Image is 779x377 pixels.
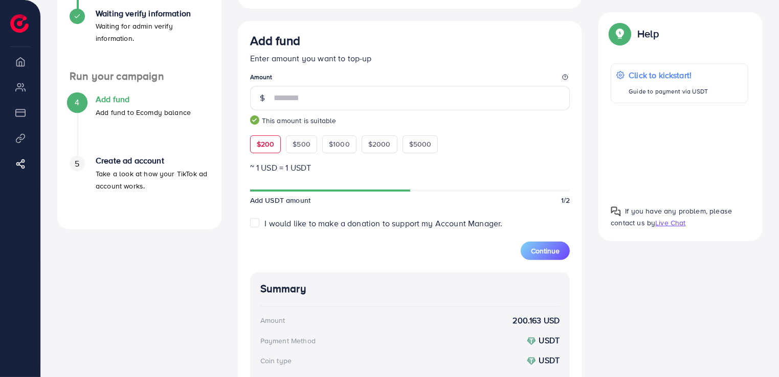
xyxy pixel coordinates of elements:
[329,139,350,149] span: $1000
[57,70,221,83] h4: Run your campaign
[736,331,771,369] iframe: Chat
[57,9,221,70] li: Waiting verify information
[561,195,570,205] span: 1/2
[655,218,685,228] span: Live Chat
[250,52,570,64] p: Enter amount you want to top-up
[96,20,209,44] p: Waiting for admin verify information.
[250,115,570,126] small: This amount is suitable
[75,158,79,170] span: 5
[250,115,259,125] img: guide
[539,335,560,346] strong: USDT
[250,73,570,85] legend: Amount
[611,206,732,228] span: If you have any problem, please contact us by
[96,95,191,104] h4: Add fund
[75,97,79,108] span: 4
[637,28,659,40] p: Help
[265,218,503,229] span: I would like to make a donation to support my Account Manager.
[96,9,209,18] h4: Waiting verify information
[611,206,621,217] img: Popup guide
[531,246,560,256] span: Continue
[629,85,708,98] p: Guide to payment via USDT
[96,106,191,119] p: Add fund to Ecomdy balance
[250,195,310,205] span: Add USDT amount
[513,315,560,326] strong: 200.163 USD
[409,139,432,149] span: $5000
[527,337,536,346] img: coin
[260,336,316,346] div: Payment Method
[539,355,560,366] strong: USDT
[260,356,292,366] div: Coin type
[629,69,708,81] p: Click to kickstart!
[368,139,391,149] span: $2000
[527,357,536,366] img: coin
[521,242,570,260] button: Continue
[57,95,221,156] li: Add fund
[10,14,29,33] img: logo
[250,161,570,174] p: ~ 1 USD = 1 USDT
[257,139,275,149] span: $200
[57,156,221,217] li: Create ad account
[293,139,310,149] span: $500
[611,25,629,43] img: Popup guide
[260,315,285,325] div: Amount
[250,33,300,48] h3: Add fund
[260,282,560,295] h4: Summary
[96,168,209,192] p: Take a look at how your TikTok ad account works.
[96,156,209,166] h4: Create ad account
